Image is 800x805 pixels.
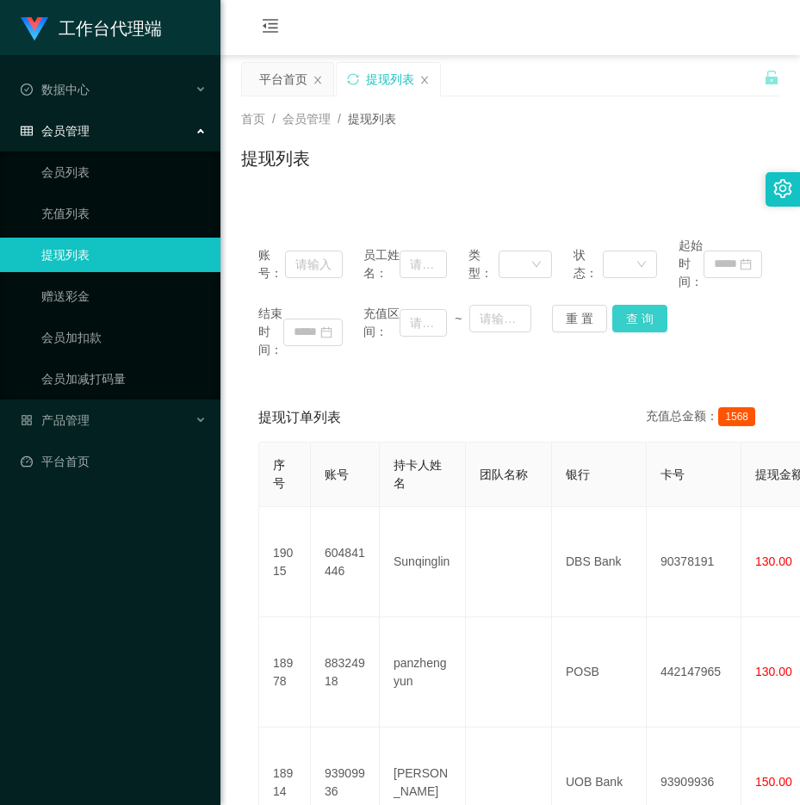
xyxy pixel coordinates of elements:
[258,407,341,428] span: 提现订单列表
[468,246,499,282] span: 类型：
[259,63,307,96] div: 平台首页
[21,413,90,427] span: 产品管理
[41,238,207,272] a: 提现列表
[764,70,779,85] i: 图标: unlock
[755,775,792,789] span: 150.00
[394,458,442,490] span: 持卡人姓名
[647,617,741,728] td: 442147965
[21,21,162,34] a: 工作台代理端
[718,407,755,426] span: 1568
[59,1,162,56] h1: 工作台代理端
[347,73,359,85] i: 图标: sync
[21,17,48,41] img: logo.9652507e.png
[773,179,792,198] i: 图标: setting
[348,112,396,126] span: 提现列表
[272,112,276,126] span: /
[41,196,207,231] a: 充值列表
[469,305,531,332] input: 请输入最大值为
[552,305,607,332] button: 重 置
[646,407,762,428] div: 充值总金额：
[285,251,342,278] input: 请输入
[258,246,285,282] span: 账号：
[21,124,90,138] span: 会员管理
[400,309,447,337] input: 请输入最小值为
[320,326,332,338] i: 图标: calendar
[41,362,207,396] a: 会员加减打码量
[679,237,704,291] span: 起始时间：
[480,468,528,481] span: 团队名称
[21,83,90,96] span: 数据中心
[241,1,300,56] i: 图标: menu-fold
[755,554,792,568] span: 130.00
[21,414,33,426] i: 图标: appstore-o
[325,468,349,481] span: 账号
[313,75,323,85] i: 图标: close
[419,75,430,85] i: 图标: close
[447,310,469,328] span: ~
[41,155,207,189] a: 会员列表
[41,279,207,313] a: 赠送彩金
[258,305,283,359] span: 结束时间：
[574,246,604,282] span: 状态：
[552,617,647,728] td: POSB
[273,458,285,490] span: 序号
[380,617,466,728] td: panzhengyun
[311,507,380,617] td: 604841446
[311,617,380,728] td: 88324918
[612,305,667,332] button: 查 询
[259,507,311,617] td: 19015
[241,146,310,171] h1: 提现列表
[338,112,341,126] span: /
[400,251,447,278] input: 请输入
[566,468,590,481] span: 银行
[647,507,741,617] td: 90378191
[636,259,647,271] i: 图标: down
[366,63,414,96] div: 提现列表
[755,665,792,678] span: 130.00
[660,468,685,481] span: 卡号
[241,112,265,126] span: 首页
[21,84,33,96] i: 图标: check-circle-o
[21,444,207,479] a: 图标: dashboard平台首页
[380,507,466,617] td: Sunqinglin
[282,112,331,126] span: 会员管理
[552,507,647,617] td: DBS Bank
[363,246,400,282] span: 员工姓名：
[41,320,207,355] a: 会员加扣款
[531,259,542,271] i: 图标: down
[259,617,311,728] td: 18978
[740,258,752,270] i: 图标: calendar
[21,125,33,137] i: 图标: table
[363,305,400,341] span: 充值区间：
